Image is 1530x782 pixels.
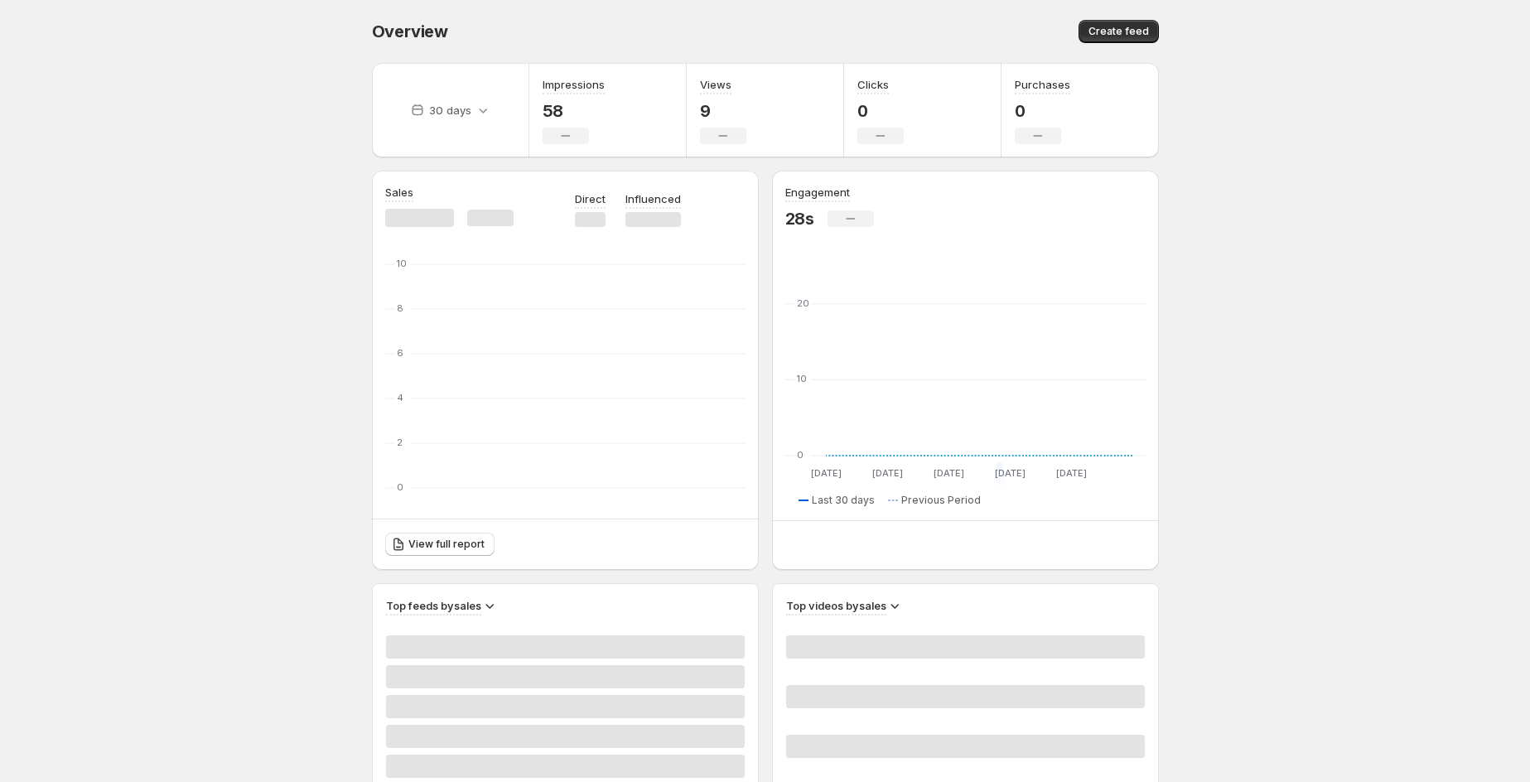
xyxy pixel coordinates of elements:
[786,597,886,614] h3: Top videos by sales
[810,467,841,479] text: [DATE]
[901,494,981,507] span: Previous Period
[397,392,403,403] text: 4
[1015,101,1070,121] p: 0
[386,597,481,614] h3: Top feeds by sales
[700,76,731,93] h3: Views
[812,494,875,507] span: Last 30 days
[429,102,471,118] p: 30 days
[933,467,963,479] text: [DATE]
[994,467,1025,479] text: [DATE]
[408,538,485,551] span: View full report
[857,101,904,121] p: 0
[575,191,606,207] p: Direct
[543,76,605,93] h3: Impressions
[397,302,403,314] text: 8
[797,373,807,384] text: 10
[1055,467,1086,479] text: [DATE]
[372,22,448,41] span: Overview
[397,258,407,269] text: 10
[1079,20,1159,43] button: Create feed
[797,297,809,309] text: 20
[397,347,403,359] text: 6
[543,101,605,121] p: 58
[700,101,746,121] p: 9
[1088,25,1149,38] span: Create feed
[397,481,403,493] text: 0
[625,191,681,207] p: Influenced
[857,76,889,93] h3: Clicks
[871,467,902,479] text: [DATE]
[1015,76,1070,93] h3: Purchases
[397,437,403,448] text: 2
[385,533,495,556] a: View full report
[785,209,814,229] p: 28s
[785,184,850,200] h3: Engagement
[385,184,413,200] h3: Sales
[797,449,804,461] text: 0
